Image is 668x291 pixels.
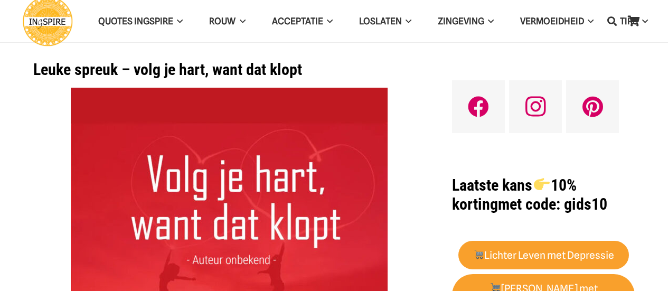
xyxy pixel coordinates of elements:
[452,176,576,213] strong: Laatste kans 10% korting
[507,8,607,35] a: VERMOEIDHEIDVERMOEIDHEID Menu
[425,8,507,35] a: ZingevingZingeving Menu
[272,16,323,26] span: Acceptatie
[452,176,635,214] h1: met code: gids10
[509,80,562,133] a: Instagram
[638,8,647,34] span: TIPS Menu
[607,8,661,35] a: TIPSTIPS Menu
[173,8,183,34] span: QUOTES INGSPIRE Menu
[566,80,619,133] a: Pinterest
[323,8,333,34] span: Acceptatie Menu
[474,249,484,259] img: 🛒
[458,241,629,270] a: 🛒Lichter Leven met Depressie
[601,8,623,34] a: Zoeken
[473,249,615,261] strong: Lichter Leven met Depressie
[236,8,245,34] span: ROUW Menu
[402,8,411,34] span: Loslaten Menu
[85,8,196,35] a: QUOTES INGSPIREQUOTES INGSPIRE Menu
[33,60,426,79] h1: Leuke spreuk – volg je hart, want dat klopt
[484,8,494,34] span: Zingeving Menu
[359,16,402,26] span: Loslaten
[196,8,258,35] a: ROUWROUW Menu
[346,8,425,35] a: LoslatenLoslaten Menu
[259,8,346,35] a: AcceptatieAcceptatie Menu
[620,16,638,26] span: TIPS
[438,16,484,26] span: Zingeving
[98,16,173,26] span: QUOTES INGSPIRE
[584,8,594,34] span: VERMOEIDHEID Menu
[520,16,584,26] span: VERMOEIDHEID
[534,176,550,192] img: 👉
[452,80,505,133] a: Facebook
[209,16,236,26] span: ROUW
